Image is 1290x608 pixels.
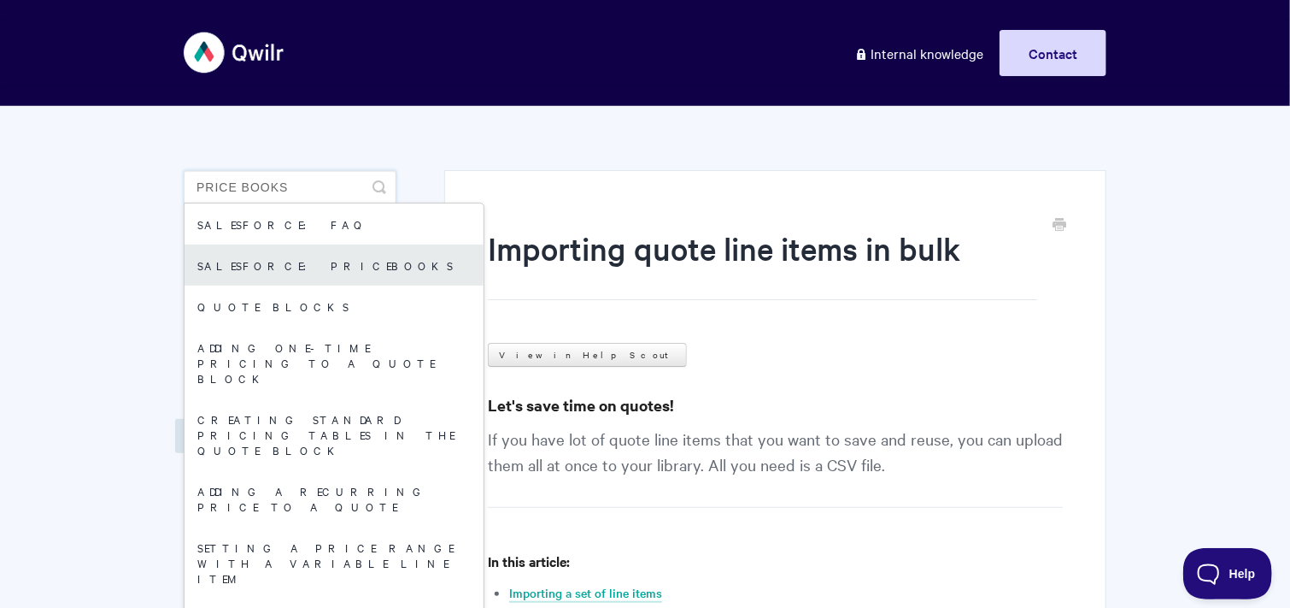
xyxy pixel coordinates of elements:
[185,204,484,245] a: Salesforce: FAQ
[488,227,1037,300] h1: Importing quote line items in bulk
[1000,30,1106,76] a: Contact
[488,551,1063,572] h4: In this article:
[184,21,285,85] img: Qwilr Help Center
[185,327,484,398] a: Adding One-Time Pricing To A Quote Block
[185,527,484,599] a: Setting a price range with a Variable line item
[185,398,484,470] a: Creating standard pricing tables in the Quote Block
[509,584,662,603] a: Importing a set of line items
[185,245,484,286] a: Salesforce: Pricebooks
[488,393,1063,417] h3: Let's save time on quotes!
[488,426,1063,508] p: If you have lot of quote line items that you want to save and reuse, you can upload them all at o...
[841,30,996,76] a: Internal knowledge
[175,419,313,453] a: Creating Quotes
[184,170,396,204] input: Search
[1053,216,1066,235] a: Print this Article
[488,343,687,367] a: View in Help Scout
[185,286,484,327] a: Quote Blocks
[1183,548,1273,599] iframe: Toggle Customer Support
[185,470,484,527] a: Adding A Recurring Price To A Quote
